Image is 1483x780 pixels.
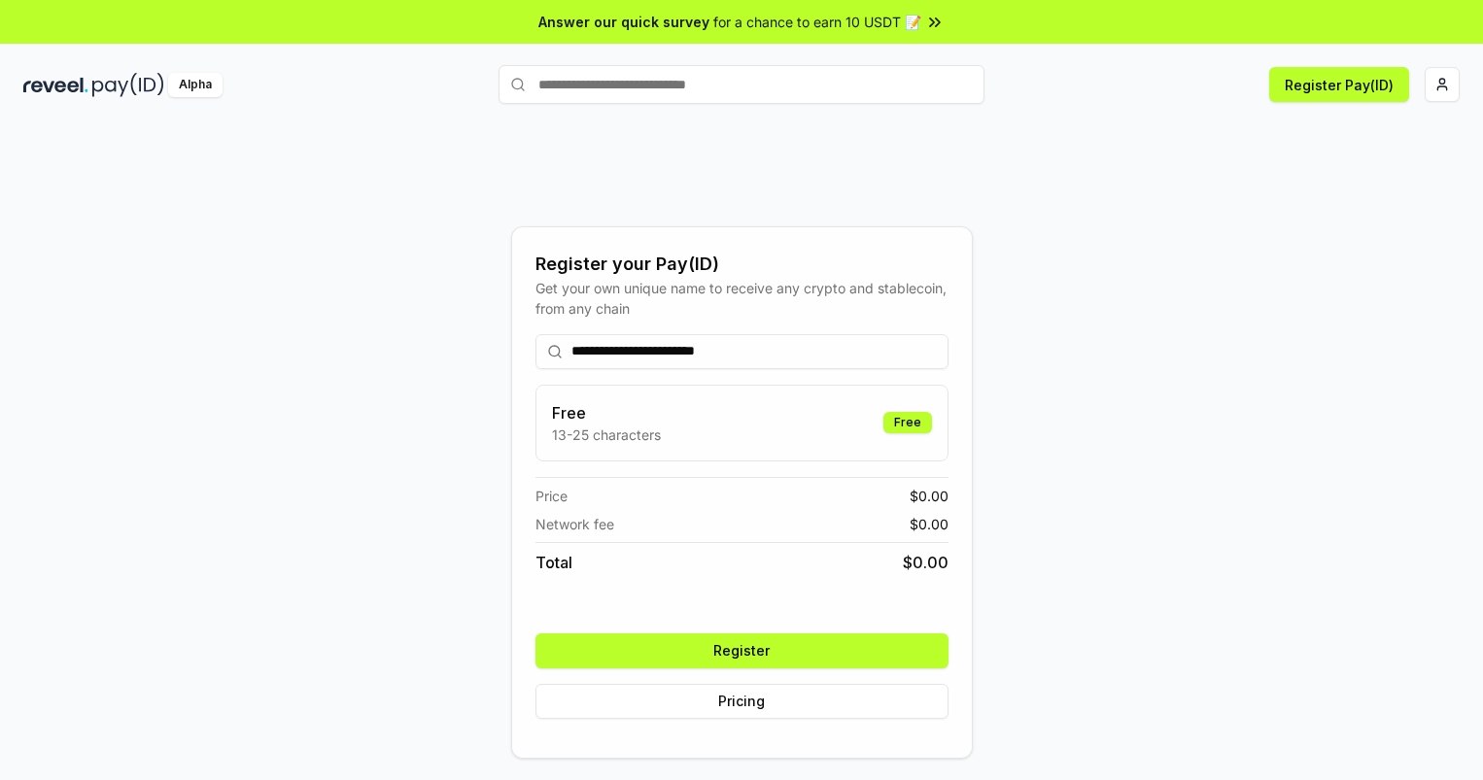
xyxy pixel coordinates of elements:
[92,73,164,97] img: pay_id
[552,424,661,445] p: 13-25 characters
[535,684,948,719] button: Pricing
[535,514,614,534] span: Network fee
[535,278,948,319] div: Get your own unique name to receive any crypto and stablecoin, from any chain
[168,73,223,97] div: Alpha
[883,412,932,433] div: Free
[1269,67,1409,102] button: Register Pay(ID)
[713,12,921,32] span: for a chance to earn 10 USDT 📝
[910,514,948,534] span: $ 0.00
[903,551,948,574] span: $ 0.00
[552,401,661,424] h3: Free
[538,12,709,32] span: Answer our quick survey
[535,251,948,278] div: Register your Pay(ID)
[535,551,572,574] span: Total
[535,633,948,668] button: Register
[910,486,948,506] span: $ 0.00
[23,73,88,97] img: reveel_dark
[535,486,568,506] span: Price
